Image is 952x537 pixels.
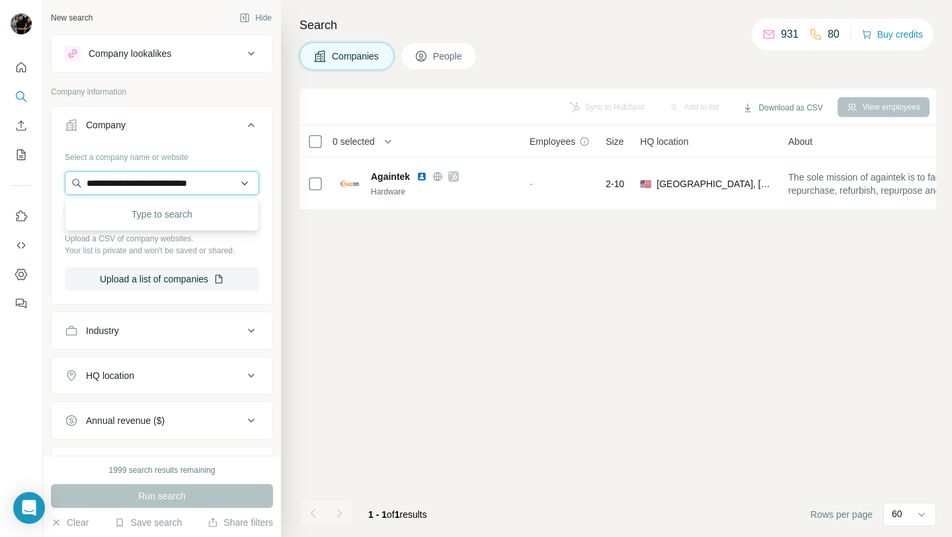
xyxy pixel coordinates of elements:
[52,405,272,436] button: Annual revenue ($)
[86,369,134,382] div: HQ location
[416,171,427,182] img: LinkedIn logo
[640,135,688,148] span: HQ location
[11,204,32,228] button: Use Surfe on LinkedIn
[892,507,902,520] p: 60
[387,509,395,520] span: of
[11,292,32,315] button: Feedback
[51,86,273,98] p: Company information
[52,450,272,481] button: Employees (size)
[52,315,272,347] button: Industry
[781,26,799,42] p: 931
[13,492,45,524] div: Open Intercom Messenger
[11,56,32,79] button: Quick start
[65,146,259,163] div: Select a company name or website
[333,135,375,148] span: 0 selected
[368,509,387,520] span: 1 - 1
[788,135,813,148] span: About
[65,233,259,245] p: Upload a CSV of company websites.
[606,135,623,148] span: Size
[208,516,273,529] button: Share filters
[11,263,32,286] button: Dashboard
[86,414,165,427] div: Annual revenue ($)
[230,8,281,28] button: Hide
[65,267,259,291] button: Upload a list of companies
[828,26,840,42] p: 80
[733,98,832,118] button: Download as CSV
[656,177,772,190] span: [GEOGRAPHIC_DATA], [US_STATE]
[52,38,272,69] button: Company lookalikes
[11,85,32,108] button: Search
[299,16,936,34] h4: Search
[51,516,89,529] button: Clear
[332,50,380,63] span: Companies
[530,179,533,189] span: -
[65,245,259,257] p: Your list is private and won't be saved or shared.
[86,324,119,337] div: Industry
[52,360,272,392] button: HQ location
[11,233,32,257] button: Use Surfe API
[371,170,410,183] span: Againtek
[114,516,182,529] button: Save search
[433,50,463,63] span: People
[51,12,93,24] div: New search
[11,13,32,34] img: Avatar
[640,177,651,190] span: 🇺🇸
[395,509,400,520] span: 1
[606,177,624,190] span: 2-10
[371,186,514,198] div: Hardware
[339,173,360,194] img: Logo of Againtek
[52,109,272,146] button: Company
[86,118,126,132] div: Company
[11,143,32,167] button: My lists
[811,508,873,521] span: Rows per page
[109,464,216,476] div: 1999 search results remaining
[861,25,923,44] button: Buy credits
[530,135,575,148] span: Employees
[368,509,427,520] span: results
[68,201,256,227] div: Type to search
[11,114,32,138] button: Enrich CSV
[89,47,171,60] div: Company lookalikes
